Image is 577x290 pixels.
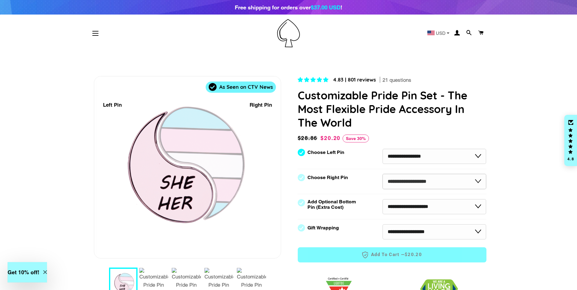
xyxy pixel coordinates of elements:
img: Pin-Ace [277,19,300,47]
div: 4.8 [567,157,574,161]
span: $20.20 [320,135,340,141]
span: $37.00 USD [311,4,340,11]
span: USD [436,31,446,35]
label: Add Optional Bottom Pin (Extra Cost) [307,199,358,210]
label: Gift Wrapping [307,225,339,231]
span: $20.20 [405,252,422,258]
h1: Customizable Pride Pin Set - The Most Flexible Pride Accessory In The World [298,88,486,129]
button: Add to Cart —$20.20 [298,247,486,262]
div: Right Pin [250,101,272,109]
label: Choose Left Pin [307,150,344,155]
span: 4.83 stars [298,77,330,83]
div: Free shipping for orders over ! [235,3,342,12]
label: Choose Right Pin [307,175,348,180]
span: Add to Cart — [307,251,477,259]
div: 1 / 9 [94,76,281,258]
span: 4.83 | 801 reviews [333,76,376,83]
span: $28.86 [298,134,319,142]
div: Click to open Judge.me floating reviews tab [564,115,577,166]
span: 21 questions [383,77,411,84]
span: Save 30% [343,135,369,142]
